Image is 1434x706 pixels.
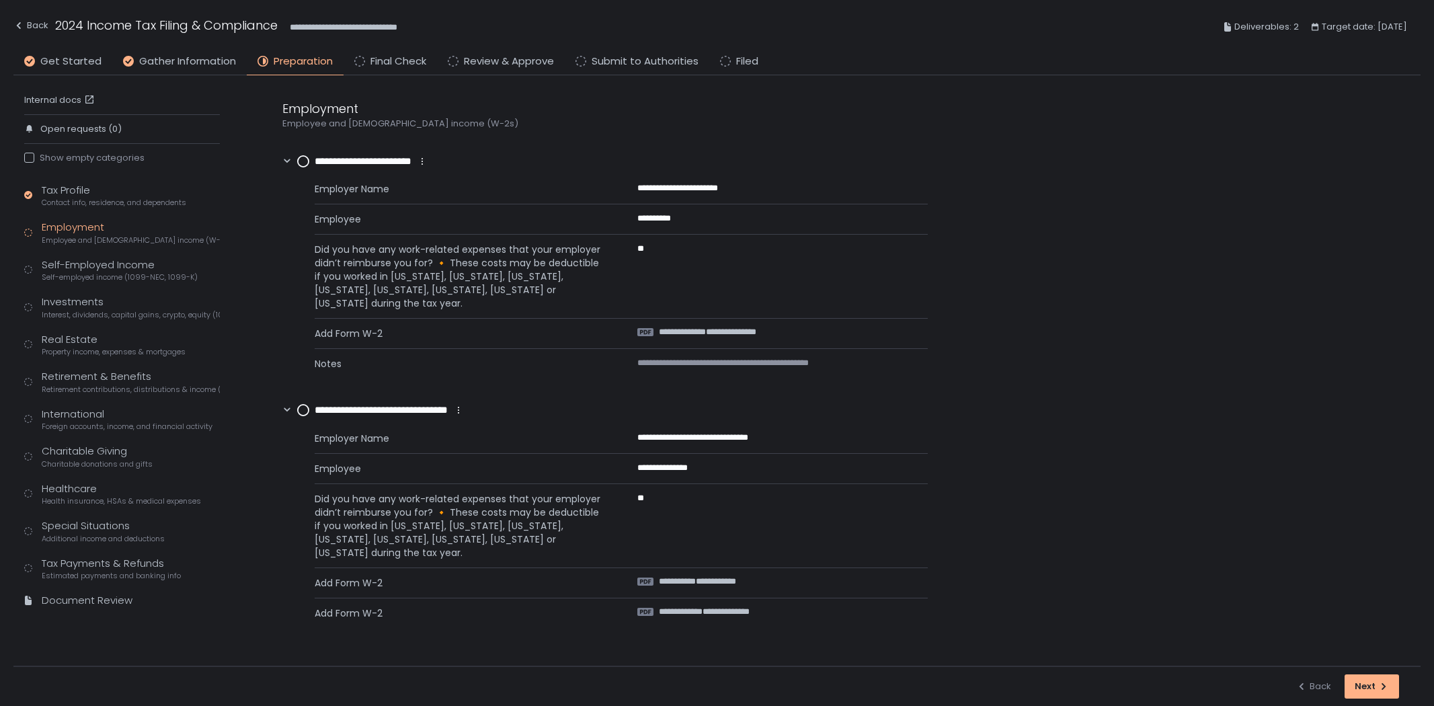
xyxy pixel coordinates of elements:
[1345,674,1399,699] button: Next
[42,534,165,544] span: Additional income and deductions
[42,332,186,358] div: Real Estate
[315,243,605,310] span: Did you have any work-related expenses that your employer didn’t reimburse you for? 🔸 These costs...
[370,54,426,69] span: Final Check
[42,183,186,208] div: Tax Profile
[592,54,699,69] span: Submit to Authorities
[42,496,201,506] span: Health insurance, HSAs & medical expenses
[42,272,198,282] span: Self-employed income (1099-NEC, 1099-K)
[315,576,605,590] span: Add Form W-2
[42,235,220,245] span: Employee and [DEMOGRAPHIC_DATA] income (W-2s)
[1355,680,1389,693] div: Next
[42,198,186,208] span: Contact info, residence, and dependents
[315,432,605,445] span: Employer Name
[42,258,198,283] div: Self-Employed Income
[42,385,220,395] span: Retirement contributions, distributions & income (1099-R, 5498)
[139,54,236,69] span: Gather Information
[42,444,153,469] div: Charitable Giving
[1234,19,1299,35] span: Deliverables: 2
[1296,680,1331,693] div: Back
[274,54,333,69] span: Preparation
[13,16,48,38] button: Back
[40,123,122,135] span: Open requests (0)
[42,295,220,320] div: Investments
[42,518,165,544] div: Special Situations
[42,459,153,469] span: Charitable donations and gifts
[42,593,132,609] div: Document Review
[315,212,605,226] span: Employee
[42,422,212,432] span: Foreign accounts, income, and financial activity
[42,220,220,245] div: Employment
[42,369,220,395] div: Retirement & Benefits
[40,54,102,69] span: Get Started
[315,462,605,475] span: Employee
[464,54,554,69] span: Review & Approve
[24,94,97,106] a: Internal docs
[42,407,212,432] div: International
[315,357,605,370] span: Notes
[13,17,48,34] div: Back
[315,492,605,559] span: Did you have any work-related expenses that your employer didn’t reimburse you for? 🔸 These costs...
[282,100,928,118] div: Employment
[42,310,220,320] span: Interest, dividends, capital gains, crypto, equity (1099s, K-1s)
[1296,674,1331,699] button: Back
[55,16,278,34] h1: 2024 Income Tax Filing & Compliance
[42,347,186,357] span: Property income, expenses & mortgages
[315,606,605,620] span: Add Form W-2
[42,571,181,581] span: Estimated payments and banking info
[315,327,605,340] span: Add Form W-2
[315,182,605,196] span: Employer Name
[42,481,201,507] div: Healthcare
[42,556,181,582] div: Tax Payments & Refunds
[1322,19,1407,35] span: Target date: [DATE]
[736,54,758,69] span: Filed
[282,118,928,130] div: Employee and [DEMOGRAPHIC_DATA] income (W-2s)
